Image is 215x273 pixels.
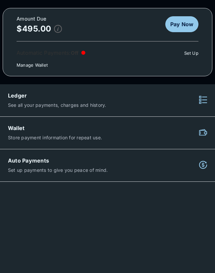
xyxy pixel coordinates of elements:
[17,16,62,22] h2: Amount Due
[184,50,199,56] a: Set Up
[17,49,85,56] div: Automatic Payments :
[17,62,48,68] a: Manage Wallet
[17,24,51,33] p: $495.00
[8,167,177,173] p: Set up payments to give you peace of mind.
[8,134,177,141] p: Store payment information for repeat use.
[71,50,79,56] span: Off
[8,102,177,108] p: See all your payments, charges and history.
